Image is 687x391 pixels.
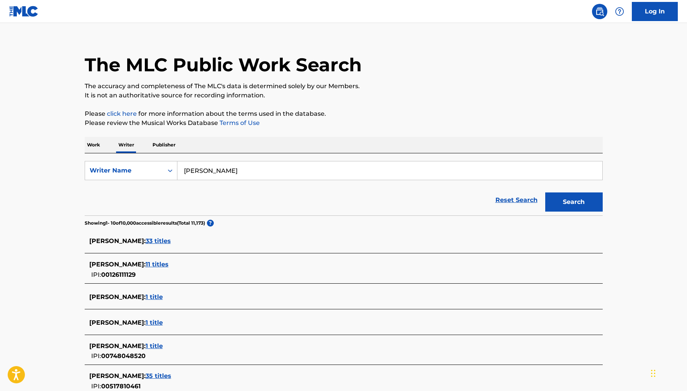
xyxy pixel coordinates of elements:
[612,4,627,19] div: Help
[146,261,169,268] span: 11 titles
[91,383,101,390] span: IPI:
[89,319,146,326] span: [PERSON_NAME] :
[89,261,146,268] span: [PERSON_NAME] :
[592,4,607,19] a: Public Search
[649,354,687,391] iframe: Chat Widget
[89,342,146,350] span: [PERSON_NAME] :
[85,82,603,91] p: The accuracy and completeness of The MLC's data is determined solely by our Members.
[545,192,603,212] button: Search
[146,319,163,326] span: 1 title
[85,109,603,118] p: Please for more information about the terms used in the database.
[89,293,146,301] span: [PERSON_NAME] :
[107,110,137,117] a: click here
[9,6,39,17] img: MLC Logo
[101,383,141,390] span: 00517810461
[90,166,159,175] div: Writer Name
[85,220,205,227] p: Showing 1 - 10 of 10,000 accessible results (Total 11,173 )
[615,7,624,16] img: help
[101,352,146,360] span: 00748048520
[89,372,146,379] span: [PERSON_NAME] :
[85,161,603,215] form: Search Form
[146,372,171,379] span: 35 titles
[85,53,362,76] h1: The MLC Public Work Search
[89,237,146,245] span: [PERSON_NAME] :
[150,137,178,153] p: Publisher
[632,2,678,21] a: Log In
[91,271,101,278] span: IPI:
[85,91,603,100] p: It is not an authoritative source for recording information.
[218,119,260,127] a: Terms of Use
[492,192,541,209] a: Reset Search
[91,352,101,360] span: IPI:
[116,137,136,153] p: Writer
[595,7,604,16] img: search
[207,220,214,227] span: ?
[85,118,603,128] p: Please review the Musical Works Database
[146,237,171,245] span: 33 titles
[85,137,102,153] p: Work
[146,293,163,301] span: 1 title
[651,362,656,385] div: Drag
[101,271,136,278] span: 00126111129
[146,342,163,350] span: 1 title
